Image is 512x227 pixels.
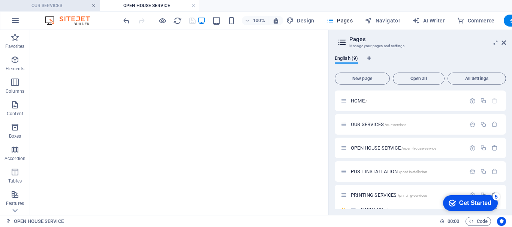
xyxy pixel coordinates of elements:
[480,168,487,175] div: Duplicate
[351,122,406,127] span: Click to open page
[349,98,466,103] div: HOME/
[480,121,487,128] div: Duplicate
[335,73,390,85] button: New page
[409,15,448,27] button: AI Writer
[9,133,21,139] p: Boxes
[242,16,268,25] button: 100%
[399,170,428,174] span: /post-installation
[6,66,25,72] p: Elements
[440,217,460,226] h6: Session time
[469,98,476,104] div: Settings
[55,1,63,9] div: 5
[326,17,353,24] span: Pages
[22,8,54,15] div: Get Started
[349,193,466,197] div: PRINTING SERVICES/printing-services
[453,218,454,224] span: :
[491,98,498,104] div: The startpage cannot be deleted
[451,76,503,81] span: All Settings
[393,73,445,85] button: Open all
[466,217,491,226] button: Code
[283,15,317,27] button: Design
[5,43,24,49] p: Favorites
[253,16,265,25] h6: 100%
[6,4,61,19] div: Get Started 5 items remaining, 0% complete
[173,16,182,25] button: reload
[7,111,23,117] p: Content
[480,98,487,104] div: Duplicate
[401,146,437,150] span: /open-house-service
[358,207,466,212] div: ABOUT US/about-us
[412,17,445,24] span: AI Writer
[448,217,459,226] span: 00 00
[335,55,506,70] div: Language Tabs
[349,169,466,174] div: POST INSTALLATION/post-installation
[43,16,99,25] img: Editor Logo
[469,217,488,226] span: Code
[491,168,498,175] div: Remove
[385,123,407,127] span: /our-services
[365,17,400,24] span: Navigator
[396,76,441,81] span: Open all
[349,43,491,49] h3: Manage your pages and settings
[384,208,401,212] span: /about-us
[480,145,487,151] div: Duplicate
[469,121,476,128] div: Settings
[469,168,476,175] div: Settings
[351,192,427,198] span: Click to open page
[349,122,466,127] div: OUR SERVICES/our-services
[338,76,386,81] span: New page
[335,54,358,64] span: English (9)
[365,99,367,103] span: /
[454,15,498,27] button: Commerce
[323,15,356,27] button: Pages
[469,145,476,151] div: Settings
[283,15,317,27] div: Design (Ctrl+Alt+Y)
[349,36,506,43] h2: Pages
[173,16,182,25] i: Reload page
[122,16,131,25] button: undo
[286,17,314,24] span: Design
[448,73,506,85] button: All Settings
[351,98,367,104] span: Click to open page
[6,217,64,226] a: Click to cancel selection. Double-click to open Pages
[6,88,24,94] p: Columns
[457,17,495,24] span: Commerce
[272,17,279,24] i: On resize automatically adjust zoom level to fit chosen device.
[122,16,131,25] i: Undo: Edit headline (Ctrl+Z)
[398,193,427,197] span: /printing-services
[497,217,506,226] button: Usercentrics
[349,145,466,150] div: OPEN HOUSE SERVICE/open-house-service
[351,145,436,151] span: Click to open page
[4,156,25,162] p: Accordion
[362,15,403,27] button: Navigator
[100,1,199,10] h4: OPEN HOUSE SERVICE
[351,169,427,174] span: Click to open page
[491,121,498,128] div: Remove
[158,16,167,25] button: Click here to leave preview mode and continue editing
[491,145,498,151] div: Remove
[6,200,24,206] p: Features
[8,178,22,184] p: Tables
